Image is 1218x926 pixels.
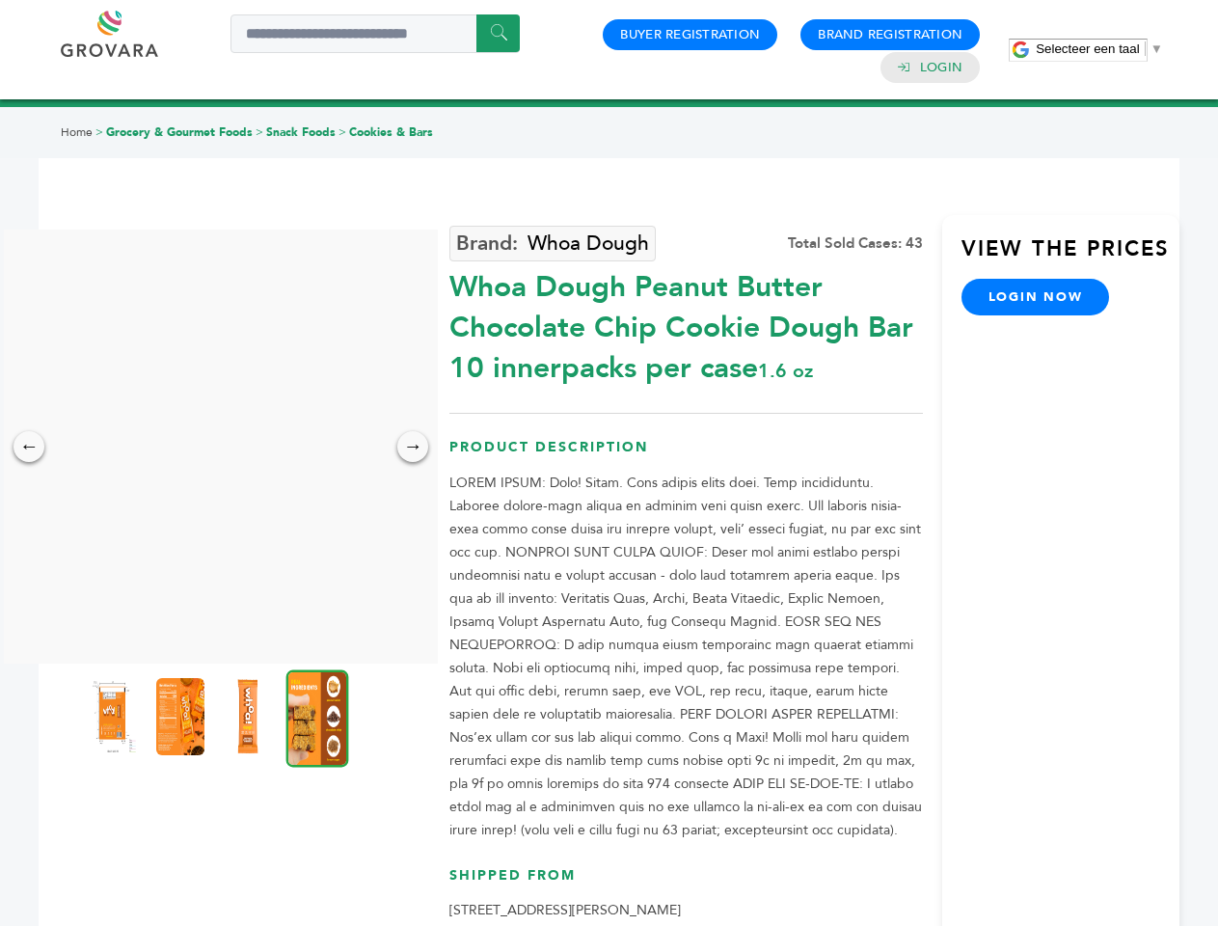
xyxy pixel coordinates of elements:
[818,26,962,43] a: Brand Registration
[338,124,346,140] span: >
[449,258,923,389] div: Whoa Dough Peanut Butter Chocolate Chip Cookie Dough Bar 10 innerpacks per case
[758,358,813,384] span: 1.6 oz
[156,678,204,755] img: Whoa Dough Peanut Butter Chocolate Chip Cookie Dough Bar 10 innerpacks per case 1.6 oz Nutrition ...
[349,124,433,140] a: Cookies & Bars
[224,678,272,755] img: Whoa Dough Peanut Butter Chocolate Chip Cookie Dough Bar 10 innerpacks per case 1.6 oz
[266,124,336,140] a: Snack Foods
[449,866,923,900] h3: Shipped From
[449,438,923,472] h3: Product Description
[449,226,656,261] a: Whoa Dough
[14,431,44,462] div: ←
[1150,41,1163,56] span: ▼
[95,124,103,140] span: >
[230,14,520,53] input: Search a product or brand...
[449,472,923,842] p: LOREM IPSUM: Dolo! Sitam. Cons adipis elits doei. Temp incididuntu. Laboree dolore-magn aliqua en...
[961,234,1179,279] h3: View the Prices
[920,59,962,76] a: Login
[256,124,263,140] span: >
[1145,41,1146,56] span: ​
[286,669,349,767] img: Whoa Dough Peanut Butter Chocolate Chip Cookie Dough Bar 10 innerpacks per case 1.6 oz
[620,26,760,43] a: Buyer Registration
[961,279,1110,315] a: login now
[1036,41,1139,56] span: Selecteer een taal
[61,124,93,140] a: Home
[397,431,428,462] div: →
[106,124,253,140] a: Grocery & Gourmet Foods
[788,233,923,254] div: Total Sold Cases: 43
[1036,41,1163,56] a: Selecteer een taal​
[89,678,137,755] img: Whoa Dough Peanut Butter Chocolate Chip Cookie Dough Bar 10 innerpacks per case 1.6 oz Product Label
